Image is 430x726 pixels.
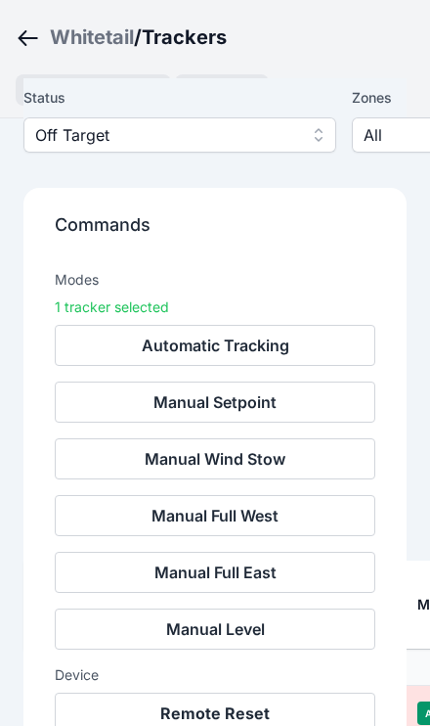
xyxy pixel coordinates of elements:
label: Status [23,86,336,110]
a: Whitetail [50,23,134,51]
p: Commands [55,211,375,254]
button: Manual Setpoint [55,382,375,423]
button: Manual Wind Stow [55,438,375,479]
p: 1 tracker selected [55,297,375,317]
h3: Trackers [142,23,227,51]
h3: Device [55,665,375,685]
button: Manual Full West [55,495,375,536]
button: Automatic Tracking [55,325,375,366]
button: Manual Full East [55,552,375,593]
button: Off Target [23,117,336,153]
h3: Modes [55,270,375,290]
span: / [134,23,142,51]
span: Off Target [35,123,297,147]
button: Manual Level [55,609,375,650]
nav: Breadcrumb [16,12,414,63]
